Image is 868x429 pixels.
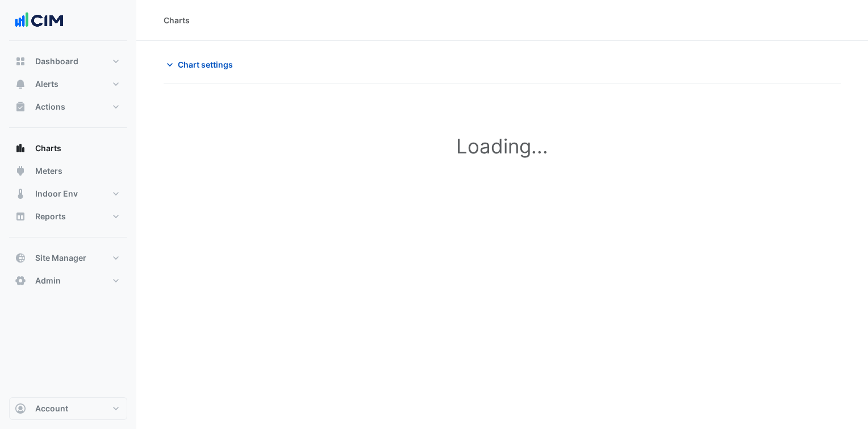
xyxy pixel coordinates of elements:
[15,101,26,113] app-icon: Actions
[9,95,127,118] button: Actions
[15,78,26,90] app-icon: Alerts
[9,269,127,292] button: Admin
[35,56,78,67] span: Dashboard
[35,165,62,177] span: Meters
[9,205,127,228] button: Reports
[15,56,26,67] app-icon: Dashboard
[15,252,26,264] app-icon: Site Manager
[35,275,61,286] span: Admin
[35,101,65,113] span: Actions
[9,50,127,73] button: Dashboard
[15,275,26,286] app-icon: Admin
[15,211,26,222] app-icon: Reports
[35,252,86,264] span: Site Manager
[35,188,78,199] span: Indoor Env
[9,137,127,160] button: Charts
[178,59,233,70] span: Chart settings
[9,247,127,269] button: Site Manager
[9,397,127,420] button: Account
[35,211,66,222] span: Reports
[9,182,127,205] button: Indoor Env
[35,78,59,90] span: Alerts
[35,143,61,154] span: Charts
[35,403,68,414] span: Account
[15,165,26,177] app-icon: Meters
[189,134,816,158] h1: Loading...
[164,55,240,74] button: Chart settings
[15,143,26,154] app-icon: Charts
[9,160,127,182] button: Meters
[164,14,190,26] div: Charts
[9,73,127,95] button: Alerts
[14,9,65,32] img: Company Logo
[15,188,26,199] app-icon: Indoor Env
